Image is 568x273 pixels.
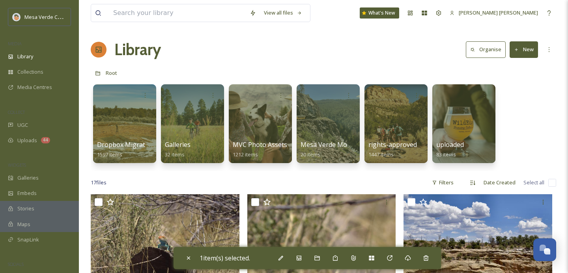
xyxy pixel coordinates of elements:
a: Organise [466,41,510,58]
span: SOCIALS [8,261,24,267]
div: Date Created [480,175,519,190]
span: Embeds [17,189,37,197]
span: 83 items [436,151,456,158]
a: Root [106,68,117,78]
span: Media Centres [17,84,52,91]
span: rights-approved [368,140,417,149]
a: Mesa Verde Moments (QR Code Uploads)20 items [301,141,422,158]
span: Select all [523,179,544,186]
span: 1597 items [97,151,122,158]
button: New [510,41,538,58]
a: rights-approved1447 items [368,141,417,158]
span: COLLECT [8,109,25,115]
a: Galleries32 items [165,141,191,158]
span: Root [106,69,117,76]
a: Dropbox Migration1597 items [97,141,155,158]
span: UGC [17,121,28,129]
button: Open Chat [533,238,556,261]
span: MVC Photo Assets [233,140,287,149]
a: Library [114,38,161,61]
a: [PERSON_NAME] [PERSON_NAME] [446,5,542,20]
span: MEDIA [8,41,22,46]
span: 1212 items [233,151,258,158]
span: 1447 items [368,151,394,158]
span: 1 item(s) selected. [200,254,250,262]
a: What's New [360,7,399,19]
span: [PERSON_NAME] [PERSON_NAME] [459,9,538,16]
input: Search your library [109,4,246,22]
span: Mesa Verde Moments (QR Code Uploads) [301,140,422,149]
span: Mesa Verde Country [24,13,73,20]
div: Filters [428,175,458,190]
span: SnapLink [17,236,39,243]
span: Library [17,53,33,60]
span: Galleries [165,140,191,149]
span: Galleries [17,174,39,182]
span: Dropbox Migration [97,140,155,149]
span: Uploads [17,137,37,144]
span: Stories [17,205,34,212]
span: WIDGETS [8,162,26,168]
a: uploaded83 items [436,141,464,158]
span: 32 items [165,151,185,158]
a: View all files [260,5,306,20]
span: Maps [17,221,30,228]
div: 44 [41,137,50,143]
span: 17 file s [91,179,106,186]
span: uploaded [436,140,464,149]
span: Collections [17,68,43,76]
span: 20 items [301,151,320,158]
img: MVC%20SnapSea%20logo%20%281%29.png [13,13,21,21]
button: Organise [466,41,506,58]
a: MVC Photo Assets1212 items [233,141,287,158]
